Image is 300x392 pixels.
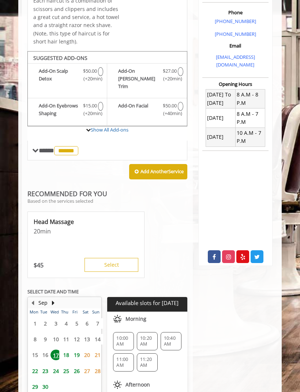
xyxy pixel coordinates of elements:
th: Fri [70,308,80,316]
span: 29 [30,381,41,392]
th: Tue [38,308,49,316]
div: 10:40 AM [161,332,181,350]
h3: Phone [204,10,267,15]
span: 25 [61,366,72,376]
img: afternoon slots [113,380,122,389]
span: 30 [40,381,51,392]
span: (+40min ) [165,110,174,117]
div: 10:00 AM [113,332,134,350]
span: 26 [71,366,82,376]
td: [DATE] [206,128,235,146]
th: Sat [80,308,90,316]
td: Select day27 [80,363,90,378]
span: (+20min ) [165,75,174,83]
td: Select day20 [80,347,90,363]
img: morning slots [113,315,122,323]
a: [EMAIL_ADDRESS][DOMAIN_NAME] [216,54,255,68]
button: Sep [38,299,48,307]
span: $50.00 [83,67,97,75]
span: 10:40 AM [164,335,178,347]
span: (+20min ) [86,110,94,117]
a: Show All Add-ons [91,126,128,133]
button: Previous Month [30,299,35,307]
div: 11:00 AM [113,353,134,372]
a: [PHONE_NUMBER] [215,31,256,37]
td: Select day24 [49,363,59,378]
h3: Email [204,43,267,48]
span: 10:00 AM [116,335,131,347]
span: 21 [92,350,103,360]
span: 10:20 AM [140,335,154,347]
td: Select day22 [28,363,38,378]
td: Select day17 [49,347,59,363]
b: Add-On Eyebrows Shaping [39,102,82,117]
button: Add AnotherService [129,164,187,179]
td: [DATE] [206,109,235,128]
span: min [40,227,51,235]
span: 22 [30,366,41,376]
p: 20 [34,227,138,235]
p: Available slots for [DATE] [110,300,184,306]
span: 19 [71,350,82,360]
span: 20 [82,350,93,360]
div: The Made Man Senior Barber Haircut Add-onS [27,51,187,126]
td: 8 A.M - 7 P.M [235,109,265,128]
td: Select day18 [59,347,70,363]
span: 18 [61,350,72,360]
td: Select day21 [91,347,101,363]
td: Select day26 [70,363,80,378]
b: Add-On [PERSON_NAME] Trim [118,67,161,90]
a: [PHONE_NUMBER] [215,18,256,24]
td: Select day28 [91,363,101,378]
span: (+20min ) [86,75,94,83]
h3: Opening Hours [202,81,269,87]
p: Based on the services selected [27,198,187,203]
th: Mon [28,308,38,316]
b: SUGGESTED ADD-ONS [33,54,87,61]
th: Thu [59,308,70,316]
td: [DATE] To [DATE] [206,90,235,109]
td: Select day19 [70,347,80,363]
span: 27 [82,366,93,376]
span: 11:00 AM [116,357,131,368]
span: $50.00 [163,102,177,110]
div: 11:20 AM [137,353,158,372]
button: Select [85,258,138,272]
label: Add-On Beard Trim [111,67,183,92]
span: 24 [50,366,61,376]
b: SELECT DATE AND TIME [27,288,79,295]
span: Morning [125,316,146,322]
span: $ [34,261,37,269]
b: Add-On Scalp Detox [39,67,82,83]
span: 23 [40,366,51,376]
label: Add-On Scalp Detox [31,67,103,84]
td: Select day25 [59,363,70,378]
td: 8 A.M - 8 P.M [235,90,265,109]
b: Add-On Facial [118,102,161,117]
button: Next Month [50,299,56,307]
label: Add-On Facial [111,102,183,119]
span: 11:20 AM [140,357,154,368]
th: Sun [91,308,101,316]
td: Select day23 [38,363,49,378]
div: 10:20 AM [137,332,158,350]
p: 45 [34,261,44,269]
b: RECOMMENDED FOR YOU [27,189,107,198]
span: 28 [92,366,103,376]
span: Afternoon [125,382,150,388]
label: Add-On Eyebrows Shaping [31,102,103,119]
span: 17 [50,350,61,360]
span: $15.00 [83,102,97,110]
th: Wed [49,308,59,316]
b: Add Another Service [140,168,184,175]
p: Head Massage [34,218,138,226]
td: 10 A.M - 7 P.M [235,128,265,146]
span: $27.00 [163,67,177,75]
